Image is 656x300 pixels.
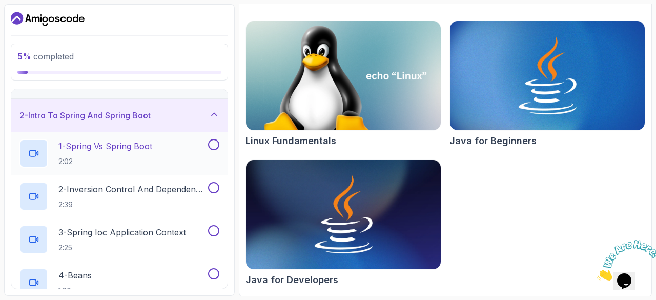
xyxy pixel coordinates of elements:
[592,236,656,285] iframe: chat widget
[58,286,92,296] p: 1:20
[4,4,68,45] img: Chat attention grabber
[58,243,186,253] p: 2:25
[11,11,85,27] a: Dashboard
[58,226,186,238] p: 3 - Spring Ioc Application Context
[58,269,92,282] p: 4 - Beans
[449,21,645,148] a: Java for Beginners cardJava for Beginners
[58,140,152,152] p: 1 - Spring Vs Spring Boot
[17,51,74,62] span: completed
[19,139,219,168] button: 1-Spring Vs Spring Boot2:02
[19,182,219,211] button: 2-Inversion Control And Dependency Injection2:39
[246,160,441,269] img: Java for Developers card
[449,134,537,148] h2: Java for Beginners
[245,159,441,287] a: Java for Developers cardJava for Developers
[245,21,441,148] a: Linux Fundamentals cardLinux Fundamentals
[245,273,338,287] h2: Java for Developers
[17,51,31,62] span: 5 %
[19,268,219,297] button: 4-Beans1:20
[19,109,151,122] h3: 2 - Intro To Spring And Spring Boot
[58,199,206,210] p: 2:39
[11,99,228,132] button: 2-Intro To Spring And Spring Boot
[245,134,336,148] h2: Linux Fundamentals
[246,21,441,130] img: Linux Fundamentals card
[450,21,645,130] img: Java for Beginners card
[58,183,206,195] p: 2 - Inversion Control And Dependency Injection
[58,156,152,167] p: 2:02
[19,225,219,254] button: 3-Spring Ioc Application Context2:25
